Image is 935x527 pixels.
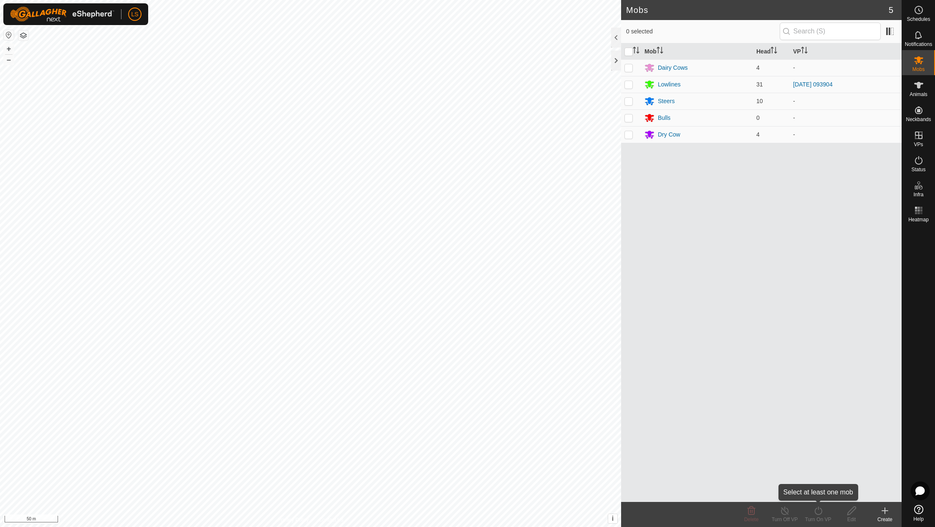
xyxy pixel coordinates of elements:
[612,515,614,522] span: i
[906,117,931,122] span: Neckbands
[658,80,680,89] div: Lowlines
[319,516,344,524] a: Contact Us
[278,516,309,524] a: Privacy Policy
[908,217,929,222] span: Heatmap
[131,10,138,19] span: LS
[658,130,680,139] div: Dry Cow
[902,502,935,525] a: Help
[756,81,763,88] span: 31
[657,48,663,55] p-sorticon: Activate to sort
[905,42,932,47] span: Notifications
[753,43,790,60] th: Head
[626,27,780,36] span: 0 selected
[658,63,688,72] div: Dairy Cows
[4,55,14,65] button: –
[911,167,925,172] span: Status
[913,192,923,197] span: Infra
[756,98,763,104] span: 10
[793,81,833,88] a: [DATE] 093904
[633,48,639,55] p-sorticon: Activate to sort
[889,4,893,16] span: 5
[626,5,889,15] h2: Mobs
[790,43,902,60] th: VP
[4,30,14,40] button: Reset Map
[744,517,759,522] span: Delete
[756,114,760,121] span: 0
[801,516,835,523] div: Turn On VP
[658,114,670,122] div: Bulls
[868,516,902,523] div: Create
[910,92,927,97] span: Animals
[912,67,925,72] span: Mobs
[756,131,760,138] span: 4
[914,142,923,147] span: VPs
[790,93,902,109] td: -
[756,64,760,71] span: 4
[780,23,881,40] input: Search (S)
[790,109,902,126] td: -
[835,516,868,523] div: Edit
[907,17,930,22] span: Schedules
[768,516,801,523] div: Turn Off VP
[608,514,617,523] button: i
[801,48,808,55] p-sorticon: Activate to sort
[4,44,14,54] button: +
[658,97,675,106] div: Steers
[913,517,924,522] span: Help
[771,48,777,55] p-sorticon: Activate to sort
[641,43,753,60] th: Mob
[18,30,28,41] button: Map Layers
[790,59,902,76] td: -
[790,126,902,143] td: -
[10,7,114,22] img: Gallagher Logo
